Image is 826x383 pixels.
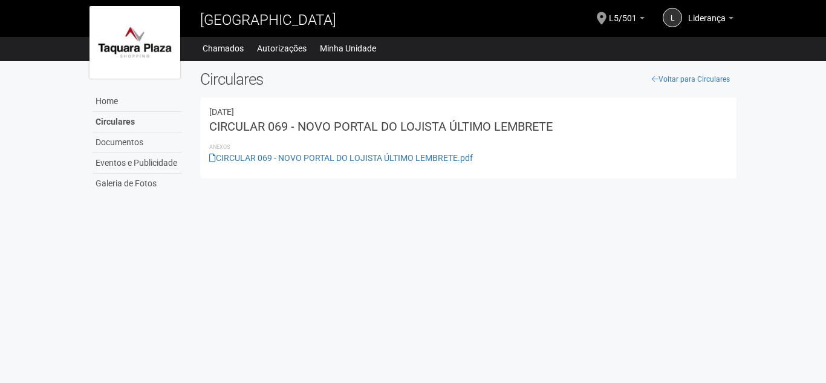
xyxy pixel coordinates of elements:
h3: CIRCULAR 069 - NOVO PORTAL DO LOJISTA ÚLTIMO LEMBRETE [209,120,727,133]
span: Liderança [688,2,726,23]
a: Home [93,91,182,112]
h2: Circulares [200,70,737,88]
li: Anexos [209,142,727,152]
a: L5/501 [609,15,645,25]
a: Autorizações [257,40,307,57]
a: Liderança [688,15,733,25]
a: Circulares [93,112,182,133]
div: 22/08/2025 21:46 [209,106,727,117]
a: L [663,8,682,27]
a: CIRCULAR 069 - NOVO PORTAL DO LOJISTA ÚLTIMO LEMBRETE.pdf [209,153,473,163]
a: Documentos [93,133,182,153]
span: L5/501 [609,2,637,23]
a: Voltar para Circulares [645,70,737,88]
a: Chamados [203,40,244,57]
span: [GEOGRAPHIC_DATA] [200,11,336,28]
a: Eventos e Publicidade [93,153,182,174]
img: logo.jpg [89,6,180,79]
a: Galeria de Fotos [93,174,182,194]
a: Minha Unidade [320,40,376,57]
